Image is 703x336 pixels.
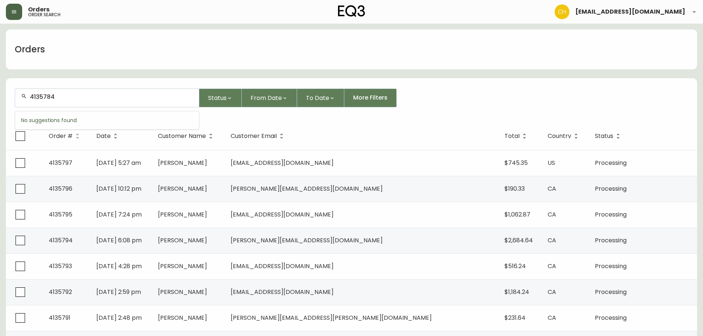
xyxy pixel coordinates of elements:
[306,93,329,103] span: To Date
[231,288,334,296] span: [EMAIL_ADDRESS][DOMAIN_NAME]
[231,184,383,193] span: [PERSON_NAME][EMAIL_ADDRESS][DOMAIN_NAME]
[595,262,627,270] span: Processing
[504,314,525,322] span: $231.64
[504,134,520,138] span: Total
[231,262,334,270] span: [EMAIL_ADDRESS][DOMAIN_NAME]
[15,111,199,129] div: No suggestions found
[158,184,207,193] span: [PERSON_NAME]
[49,159,72,167] span: 4135797
[231,210,334,219] span: [EMAIL_ADDRESS][DOMAIN_NAME]
[548,133,581,139] span: Country
[30,93,193,100] input: Search
[49,184,72,193] span: 4135796
[158,262,207,270] span: [PERSON_NAME]
[251,93,282,103] span: From Date
[504,262,526,270] span: $516.24
[96,262,142,270] span: [DATE] 4:28 pm
[158,314,207,322] span: [PERSON_NAME]
[199,89,242,107] button: Status
[231,236,383,245] span: [PERSON_NAME][EMAIL_ADDRESS][DOMAIN_NAME]
[96,314,142,322] span: [DATE] 2:48 pm
[504,288,529,296] span: $1,184.24
[96,210,142,219] span: [DATE] 7:24 pm
[96,159,141,167] span: [DATE] 5:27 am
[548,134,571,138] span: Country
[548,184,556,193] span: CA
[28,13,61,17] h5: order search
[208,93,227,103] span: Status
[158,134,206,138] span: Customer Name
[158,288,207,296] span: [PERSON_NAME]
[158,236,207,245] span: [PERSON_NAME]
[338,5,365,17] img: logo
[158,159,207,167] span: [PERSON_NAME]
[548,314,556,322] span: CA
[158,133,216,139] span: Customer Name
[595,236,627,245] span: Processing
[231,134,277,138] span: Customer Email
[595,159,627,167] span: Processing
[49,262,72,270] span: 4135793
[49,236,73,245] span: 4135794
[28,7,49,13] span: Orders
[49,133,82,139] span: Order #
[548,159,555,167] span: US
[49,288,72,296] span: 4135792
[49,134,73,138] span: Order #
[504,159,528,167] span: $745.35
[231,133,286,139] span: Customer Email
[15,43,45,56] h1: Orders
[575,9,685,15] span: [EMAIL_ADDRESS][DOMAIN_NAME]
[96,236,142,245] span: [DATE] 6:08 pm
[504,236,533,245] span: $2,684.64
[96,133,120,139] span: Date
[242,89,297,107] button: From Date
[49,210,72,219] span: 4135795
[297,89,344,107] button: To Date
[231,159,334,167] span: [EMAIL_ADDRESS][DOMAIN_NAME]
[595,210,627,219] span: Processing
[595,133,623,139] span: Status
[96,184,141,193] span: [DATE] 10:12 pm
[231,314,432,322] span: [PERSON_NAME][EMAIL_ADDRESS][PERSON_NAME][DOMAIN_NAME]
[344,89,397,107] button: More Filters
[504,210,530,219] span: $1,062.87
[548,236,556,245] span: CA
[555,4,569,19] img: 6288462cea190ebb98a2c2f3c744dd7e
[49,314,70,322] span: 4135791
[504,184,525,193] span: $190.33
[595,314,627,322] span: Processing
[96,134,111,138] span: Date
[158,210,207,219] span: [PERSON_NAME]
[548,210,556,219] span: CA
[504,133,529,139] span: Total
[548,262,556,270] span: CA
[595,134,613,138] span: Status
[96,288,141,296] span: [DATE] 2:59 pm
[595,184,627,193] span: Processing
[595,288,627,296] span: Processing
[548,288,556,296] span: CA
[353,94,387,102] span: More Filters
